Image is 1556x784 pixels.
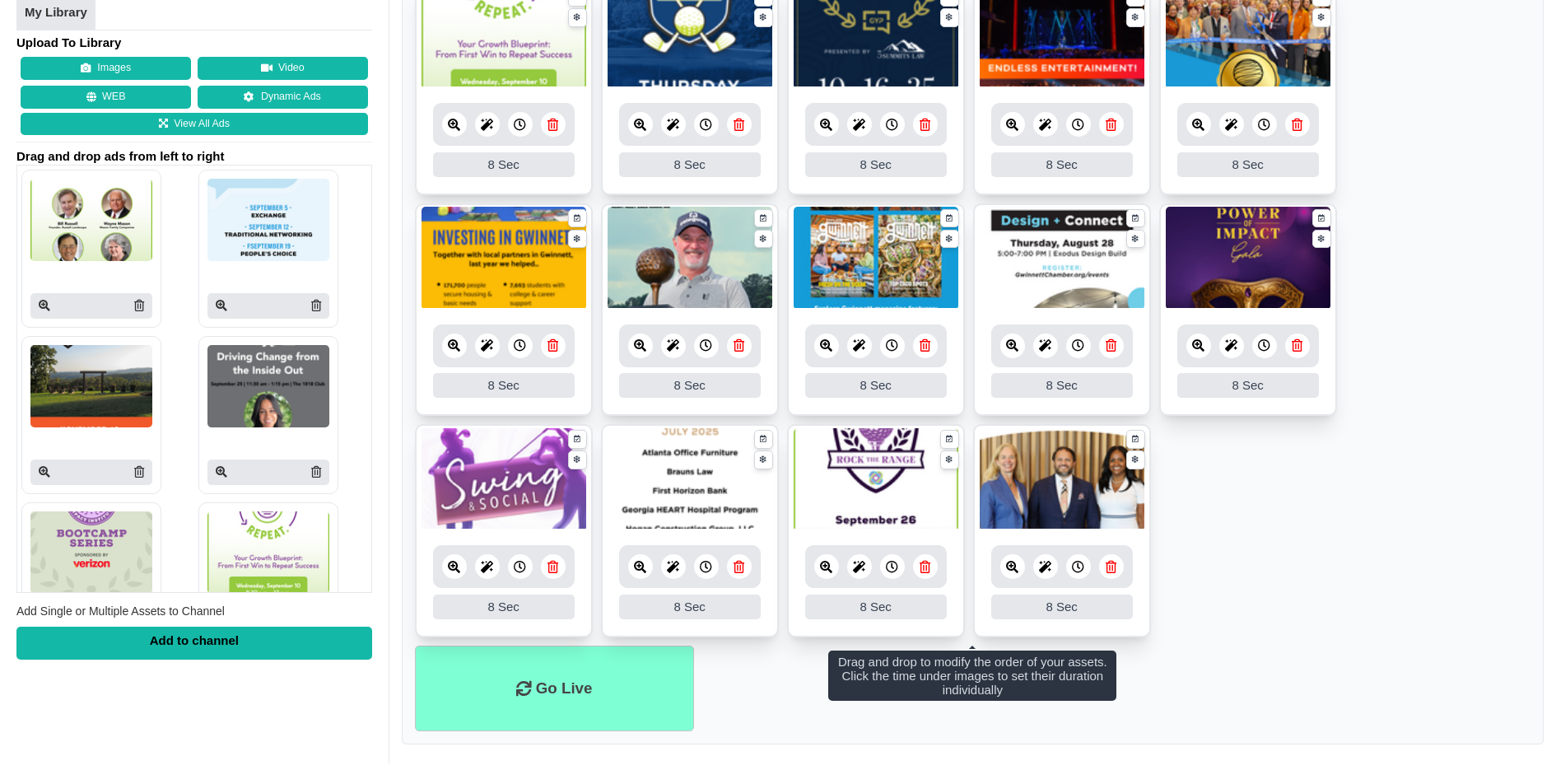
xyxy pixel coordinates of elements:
[16,604,225,618] span: Add Single or Multiple Assets to Channel
[16,627,372,660] div: Add to channel
[207,511,329,594] img: P250x250 image processing20250818 804745 1tjzl0h
[207,345,329,427] img: P250x250 image processing20250821 913637 koreyu
[1177,373,1319,398] div: 8 Sec
[794,428,958,531] img: 1940.774 kb
[1266,606,1556,784] iframe: Chat Widget
[991,373,1133,398] div: 8 Sec
[805,152,947,177] div: 8 Sec
[21,86,191,109] button: WEB
[21,113,368,136] a: View All Ads
[30,511,152,594] img: P250x250 image processing20250818 804745 1pvy546
[619,152,761,177] div: 8 Sec
[433,152,575,177] div: 8 Sec
[1177,152,1319,177] div: 8 Sec
[207,179,329,261] img: P250x250 image processing20250826 996236 1e0j4uy
[198,86,368,109] a: Dynamic Ads
[805,373,947,398] div: 8 Sec
[980,428,1144,531] img: 4.016 mb
[16,148,372,165] span: Drag and drop ads from left to right
[422,207,586,310] img: 3.994 mb
[1166,207,1330,310] img: 2.226 mb
[433,373,575,398] div: 8 Sec
[415,646,694,732] li: Go Live
[794,207,958,310] img: 2.316 mb
[991,152,1133,177] div: 8 Sec
[198,57,368,80] button: Video
[30,345,152,427] img: P250x250 image processing20250825 996236 115ymyf
[980,207,1144,310] img: 2.746 mb
[619,595,761,619] div: 8 Sec
[608,428,772,531] img: 248.287 kb
[991,595,1133,619] div: 8 Sec
[433,595,575,619] div: 8 Sec
[30,179,152,261] img: P250x250 image processing20250827 996236 1q382u
[608,207,772,310] img: 11.268 mb
[619,373,761,398] div: 8 Sec
[16,35,372,51] h4: Upload To Library
[21,57,191,80] button: Images
[422,428,586,531] img: 4.659 mb
[805,595,947,619] div: 8 Sec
